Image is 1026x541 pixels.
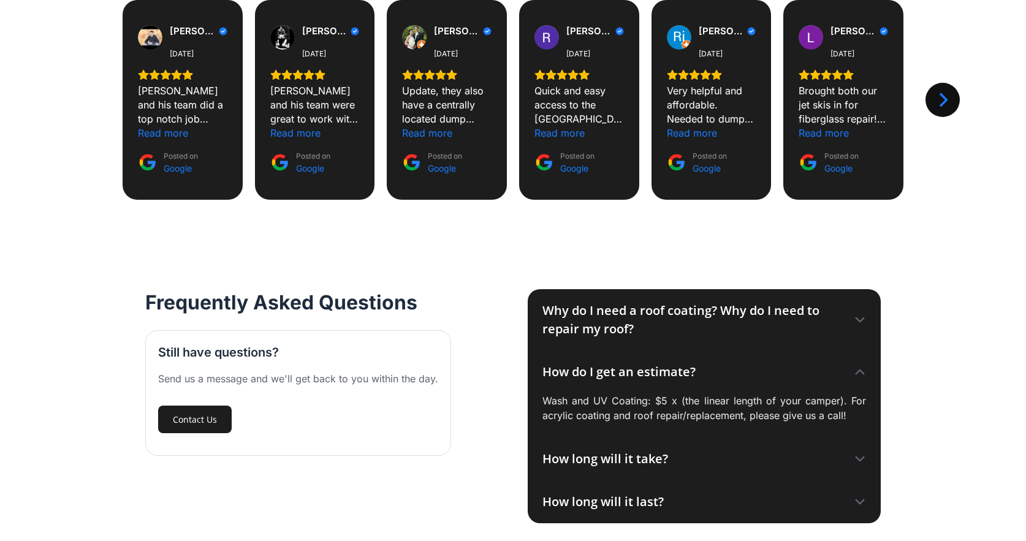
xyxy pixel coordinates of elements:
[164,162,198,175] div: Google
[302,49,326,59] div: [DATE]
[747,27,756,36] div: Verified Customer
[158,406,232,433] a: Contact Us
[830,49,854,59] div: [DATE]
[566,26,624,37] a: Review by Rowan Mann
[428,162,462,175] div: Google
[799,25,823,50] img: Lino Fonseca
[170,49,194,59] div: [DATE]
[542,363,696,381] div: How do I get an estimate?
[219,27,227,36] div: Verified Customer
[667,126,717,140] div: Read more
[566,26,612,37] span: [PERSON_NAME]
[434,26,480,37] span: [PERSON_NAME]
[880,27,888,36] div: Verified Customer
[402,150,462,175] a: Posted on Google
[164,150,198,175] div: Posted on
[542,301,842,338] div: Why do I need a roof coating? Why do I need to repair my roof?
[483,27,492,36] div: Verified Customer
[693,150,727,175] div: Posted on
[170,26,227,37] a: Review by Aaqib Modak
[615,27,624,36] div: Verified Customer
[66,83,101,117] div: Previous
[158,343,279,361] h3: Still have questions?
[270,25,295,50] a: View on Google
[302,26,360,37] a: Review by Michael Meador
[138,150,198,175] a: Posted on Google
[434,26,492,37] a: Review by Gregory Mault
[824,150,859,175] div: Posted on
[534,25,559,50] a: View on Google
[351,27,359,36] div: Verified Customer
[402,69,492,80] div: Rating: 5.0 out of 5
[170,26,216,37] span: [PERSON_NAME]
[560,162,595,175] div: Google
[799,150,859,175] a: Posted on Google
[667,25,691,50] a: View on Google
[158,371,438,386] div: Send us a message and we'll get back to you within the day.
[434,49,458,59] div: [DATE]
[138,25,162,50] a: View on Google
[534,150,595,175] a: Posted on Google
[138,69,227,80] div: Rating: 5.0 out of 5
[296,162,330,175] div: Google
[925,83,960,117] div: Next
[534,69,624,80] div: Rating: 5.0 out of 5
[270,150,330,175] a: Posted on Google
[667,84,756,126] div: Very helpful and affordable. Needed to dump my trailer for the 1st time and they came through
[402,25,427,50] img: Gregory Mault
[270,126,321,140] div: Read more
[830,26,876,37] span: [PERSON_NAME]
[138,25,162,50] img: Aaqib Modak
[138,84,227,126] div: [PERSON_NAME] and his team did a top notch job repairing a hole in the side of my pickup truck be...
[699,49,723,59] div: [DATE]
[799,25,823,50] a: View on Google
[699,26,745,37] span: [PERSON_NAME]
[402,84,492,126] div: Update, they also have a centrally located dump ststion making it easy to dump our rv waste tanks...
[534,25,559,50] img: Rowan Mann
[542,493,664,511] div: How long will it last?
[542,393,866,423] p: Wash and UV Coating: $5 x (the linear length of your camper). For acrylic coating and roof repair...
[542,450,668,468] div: How long will it take?
[402,25,427,50] a: View on Google
[302,26,348,37] span: [PERSON_NAME]
[145,289,417,316] h2: Frequently Asked Questions
[138,126,188,140] div: Read more
[534,84,624,126] div: Quick and easy access to the [GEOGRAPHIC_DATA]. Friendly helpful staff :)
[270,25,295,50] img: Michael Meador
[428,150,462,175] div: Posted on
[799,84,888,126] div: Brought both our jet skis in for fiberglass repair! The crew went above and beyond to make them l...
[799,126,849,140] div: Read more
[693,162,727,175] div: Google
[270,69,360,80] div: Rating: 5.0 out of 5
[830,26,888,37] a: Review by Lino Fonseca
[402,126,452,140] div: Read more
[566,49,590,59] div: [DATE]
[270,84,360,126] div: [PERSON_NAME] and his team were great to work with. The work and communication were spot on and I...
[824,162,859,175] div: Google
[534,126,585,140] div: Read more
[799,69,888,80] div: Rating: 5.0 out of 5
[560,150,595,175] div: Posted on
[667,69,756,80] div: Rating: 5.0 out of 5
[296,150,330,175] div: Posted on
[667,150,727,175] a: Posted on Google
[667,25,691,50] img: Rj R.
[699,26,756,37] a: Review by Rj R.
